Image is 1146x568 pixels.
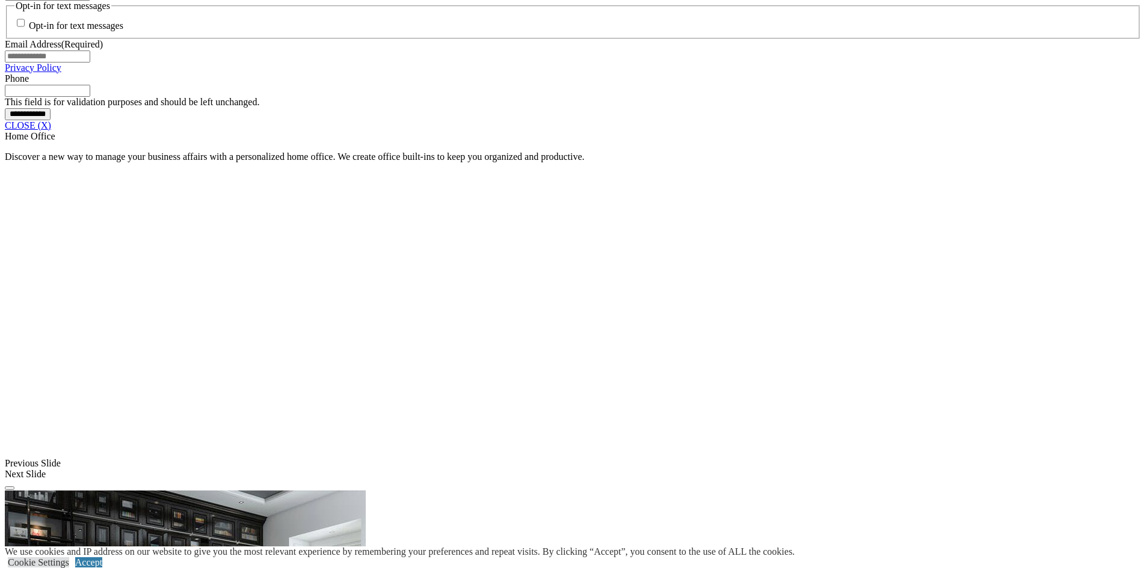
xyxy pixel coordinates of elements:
[5,39,103,49] label: Email Address
[5,73,29,84] label: Phone
[75,557,102,567] a: Accept
[5,486,14,490] button: Click here to pause slide show
[5,458,1141,469] div: Previous Slide
[5,120,51,130] a: CLOSE (X)
[5,546,795,557] div: We use cookies and IP address on our website to give you the most relevant experience by remember...
[5,151,1141,162] p: Discover a new way to manage your business affairs with a personalized home office. We create off...
[8,557,69,567] a: Cookie Settings
[14,1,111,11] legend: Opt-in for text messages
[5,63,61,73] a: Privacy Policy
[5,131,55,141] span: Home Office
[61,39,103,49] span: (Required)
[5,97,1141,108] div: This field is for validation purposes and should be left unchanged.
[5,469,1141,480] div: Next Slide
[29,21,123,31] label: Opt-in for text messages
